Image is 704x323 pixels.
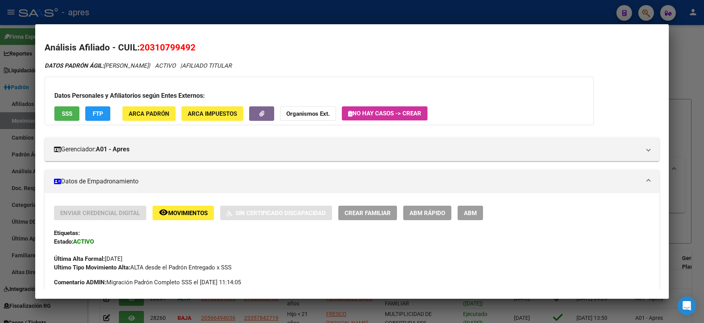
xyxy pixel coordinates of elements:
i: | ACTIVO | [45,62,232,69]
button: ABM Rápido [403,206,451,220]
button: ARCA Padrón [122,106,176,121]
button: Organismos Ext. [280,106,336,121]
span: ABM Rápido [409,210,445,217]
span: ABM [464,210,477,217]
span: AFILIADO TITULAR [182,62,232,69]
span: Sin Certificado Discapacidad [235,210,326,217]
strong: A01 - Apres [96,145,129,154]
button: SSS [54,106,79,121]
span: Movimientos [168,210,208,217]
strong: Etiquetas: [54,230,80,237]
span: ALTA desde el Padrón Entregado x SSS [54,264,232,271]
button: ARCA Impuestos [181,106,243,121]
strong: Comentario ADMIN: [54,279,106,286]
strong: Última Alta Formal: [54,255,105,262]
span: Crear Familiar [345,210,391,217]
button: ABM [458,206,483,220]
mat-panel-title: Gerenciador: [54,145,641,154]
h3: Datos Personales y Afiliatorios según Entes Externos: [54,91,584,100]
span: ARCA Padrón [129,110,169,117]
div: Open Intercom Messenger [677,296,696,315]
h2: Análisis Afiliado - CUIL: [45,41,659,54]
span: Enviar Credencial Digital [60,210,140,217]
button: Sin Certificado Discapacidad [220,206,332,220]
span: ARCA Impuestos [188,110,237,117]
span: 20310799492 [140,42,196,52]
button: No hay casos -> Crear [342,106,427,120]
strong: Estado: [54,238,73,245]
mat-expansion-panel-header: Datos de Empadronamiento [45,170,659,193]
strong: Organismos Ext. [286,110,330,117]
span: No hay casos -> Crear [348,110,421,117]
strong: Ultimo Tipo Movimiento Alta: [54,264,130,271]
mat-icon: remove_red_eye [159,208,168,217]
span: [PERSON_NAME] [45,62,149,69]
span: [DATE] [54,255,122,262]
button: Movimientos [153,206,214,220]
strong: DATOS PADRÓN ÁGIL: [45,62,104,69]
button: Crear Familiar [338,206,397,220]
span: SSS [62,110,72,117]
strong: ACTIVO [73,238,94,245]
button: FTP [85,106,110,121]
span: FTP [93,110,103,117]
span: Migración Padrón Completo SSS el [DATE] 11:14:05 [54,278,241,287]
button: Enviar Credencial Digital [54,206,146,220]
mat-expansion-panel-header: Gerenciador:A01 - Apres [45,138,659,161]
mat-panel-title: Datos de Empadronamiento [54,177,641,186]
